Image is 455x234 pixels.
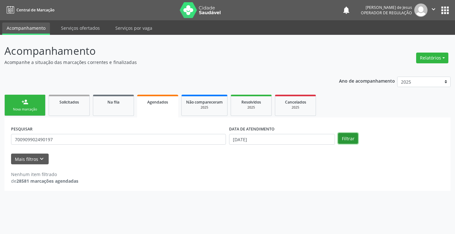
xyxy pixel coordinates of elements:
[11,134,226,145] input: Nome, CNS
[59,99,79,105] span: Solicitados
[416,53,448,63] button: Relatórios
[361,5,412,10] div: [PERSON_NAME] de Jesus
[11,171,78,178] div: Nenhum item filtrado
[338,133,358,144] button: Filtrar
[186,99,223,105] span: Não compareceram
[11,124,33,134] label: PESQUISAR
[38,155,45,162] i: keyboard_arrow_down
[241,99,261,105] span: Resolvidos
[147,99,168,105] span: Agendados
[11,178,78,184] div: de
[16,7,54,13] span: Central de Marcação
[229,134,335,145] input: Selecione um intervalo
[21,98,28,105] div: person_add
[4,59,317,66] p: Acompanhe a situação das marcações correntes e finalizadas
[235,105,267,110] div: 2025
[11,154,49,165] button: Mais filtroskeyboard_arrow_down
[430,6,437,13] i: 
[440,5,451,16] button: apps
[414,3,428,17] img: img
[4,43,317,59] p: Acompanhamento
[9,107,41,112] div: Nova marcação
[229,124,275,134] label: DATA DE ATENDIMENTO
[16,178,78,184] strong: 28581 marcações agendadas
[2,22,50,35] a: Acompanhamento
[107,99,119,105] span: Na fila
[280,105,311,110] div: 2025
[186,105,223,110] div: 2025
[4,5,54,15] a: Central de Marcação
[57,22,104,34] a: Serviços ofertados
[361,10,412,16] span: Operador de regulação
[342,6,351,15] button: notifications
[428,3,440,17] button: 
[111,22,157,34] a: Serviços por vaga
[339,77,395,85] p: Ano de acompanhamento
[285,99,306,105] span: Cancelados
